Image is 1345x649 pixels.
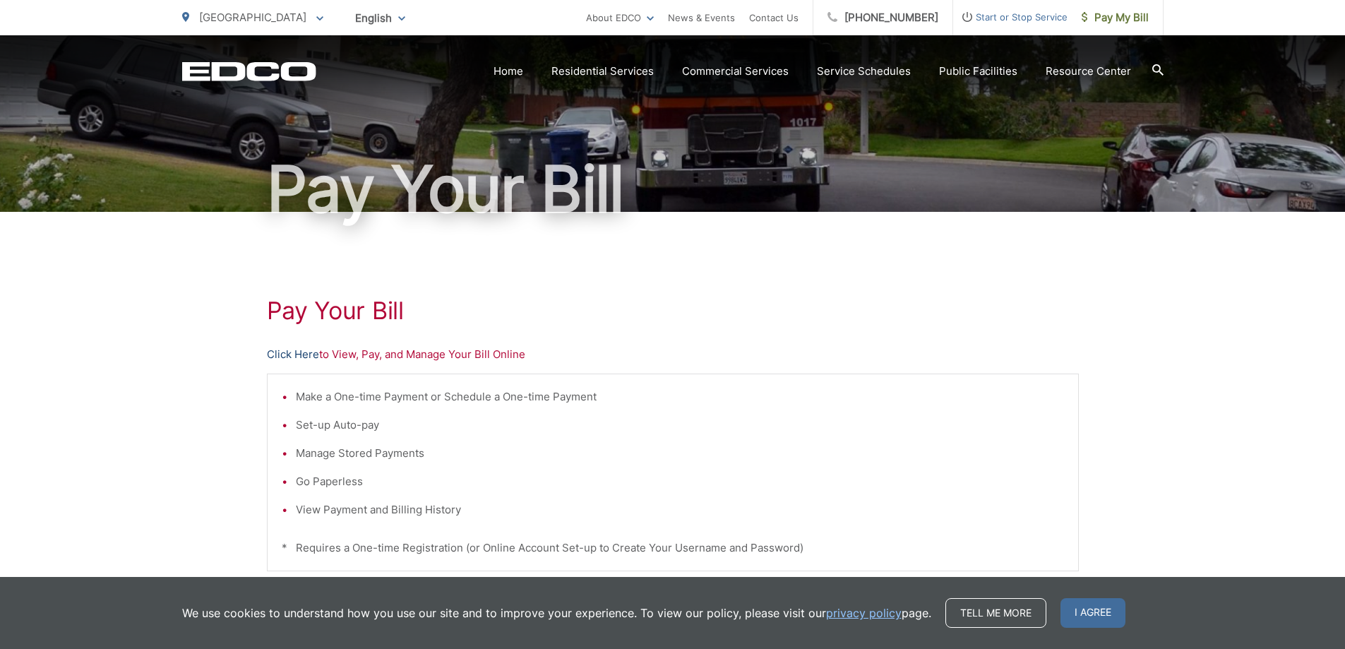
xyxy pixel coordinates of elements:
p: We use cookies to understand how you use our site and to improve your experience. To view our pol... [182,605,931,621]
a: EDCD logo. Return to the homepage. [182,61,316,81]
a: News & Events [668,9,735,26]
a: Residential Services [551,63,654,80]
a: privacy policy [826,605,902,621]
span: [GEOGRAPHIC_DATA] [199,11,306,24]
a: Click Here [267,346,319,363]
li: Make a One-time Payment or Schedule a One-time Payment [296,388,1064,405]
span: Pay My Bill [1082,9,1149,26]
p: * Requires a One-time Registration (or Online Account Set-up to Create Your Username and Password) [282,540,1064,556]
a: Contact Us [749,9,799,26]
span: I agree [1060,598,1125,628]
span: English [345,6,416,30]
p: to View, Pay, and Manage Your Bill Online [267,346,1079,363]
a: Service Schedules [817,63,911,80]
a: Public Facilities [939,63,1017,80]
a: About EDCO [586,9,654,26]
a: Home [494,63,523,80]
li: Set-up Auto-pay [296,417,1064,434]
li: Go Paperless [296,473,1064,490]
a: Resource Center [1046,63,1131,80]
li: View Payment and Billing History [296,501,1064,518]
h1: Pay Your Bill [267,297,1079,325]
h1: Pay Your Bill [182,154,1164,225]
a: Commercial Services [682,63,789,80]
li: Manage Stored Payments [296,445,1064,462]
a: Tell me more [945,598,1046,628]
